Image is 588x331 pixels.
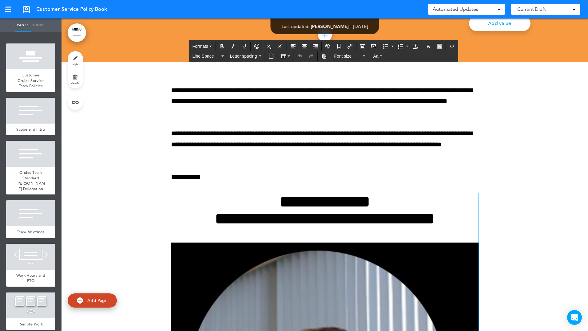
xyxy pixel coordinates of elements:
[282,23,310,29] span: Last updated:
[31,18,46,32] a: Theme
[17,170,45,191] span: Cruise Team Standard [PERSON_NAME] Delegation
[334,42,344,51] div: Anchor
[18,72,44,88] span: Customer Cruise Service Team Policies
[319,51,329,61] div: Paste as text
[373,54,378,59] span: Aa
[279,51,293,61] div: Table
[299,42,309,51] div: Align center
[192,44,208,49] span: Formats
[6,124,55,135] a: Scope and Intro
[517,5,546,14] span: Current Draft
[447,42,457,51] div: Source code
[217,42,227,51] div: Bold
[433,5,478,14] span: Automated Updates
[16,273,45,284] span: Work Hours and PTO
[295,51,305,61] div: Undo
[368,42,379,51] div: Insert/edit media
[87,298,108,303] span: Add Page
[334,53,362,59] span: Font size
[15,18,31,32] a: Pages
[6,167,55,194] a: Cruise Team Standard [PERSON_NAME] Delegation
[68,293,117,308] a: Add Page
[16,127,45,132] span: Scope and Intro
[381,42,395,51] div: Bullet list
[6,226,55,238] a: Team Meetings
[567,310,582,325] div: Open Intercom Messenger
[230,53,257,59] span: Letter spacing
[353,23,368,29] span: [DATE]
[68,51,83,70] a: style
[345,42,355,51] div: Insert/edit airmason link
[228,42,238,51] div: Italic
[68,23,86,42] a: MENU
[6,69,55,92] a: Customer Cruise Service Team Policies
[282,24,368,29] div: —
[288,42,298,51] div: Align left
[239,42,249,51] div: Underline
[469,16,530,31] a: Add value
[323,42,333,51] div: Insert/Edit global anchor link
[73,62,78,66] span: style
[275,42,286,51] div: Superscript
[192,53,220,59] span: Line Space
[18,321,43,327] span: Remote Work
[411,42,421,51] div: Clear formatting
[306,51,316,61] div: Redo
[77,297,83,304] img: add.svg
[6,318,55,330] a: Remote Work
[310,42,320,51] div: Align right
[311,23,349,29] span: [PERSON_NAME]
[68,70,83,88] a: delete
[396,42,410,51] div: Numbered list
[6,270,55,287] a: Work Hours and PTO
[36,6,107,13] span: Customer Service Policy Book
[264,42,275,51] div: Subscript
[266,51,276,61] div: Insert document
[357,42,368,51] div: Airmason image
[17,229,45,235] span: Team Meetings
[71,81,79,85] span: delete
